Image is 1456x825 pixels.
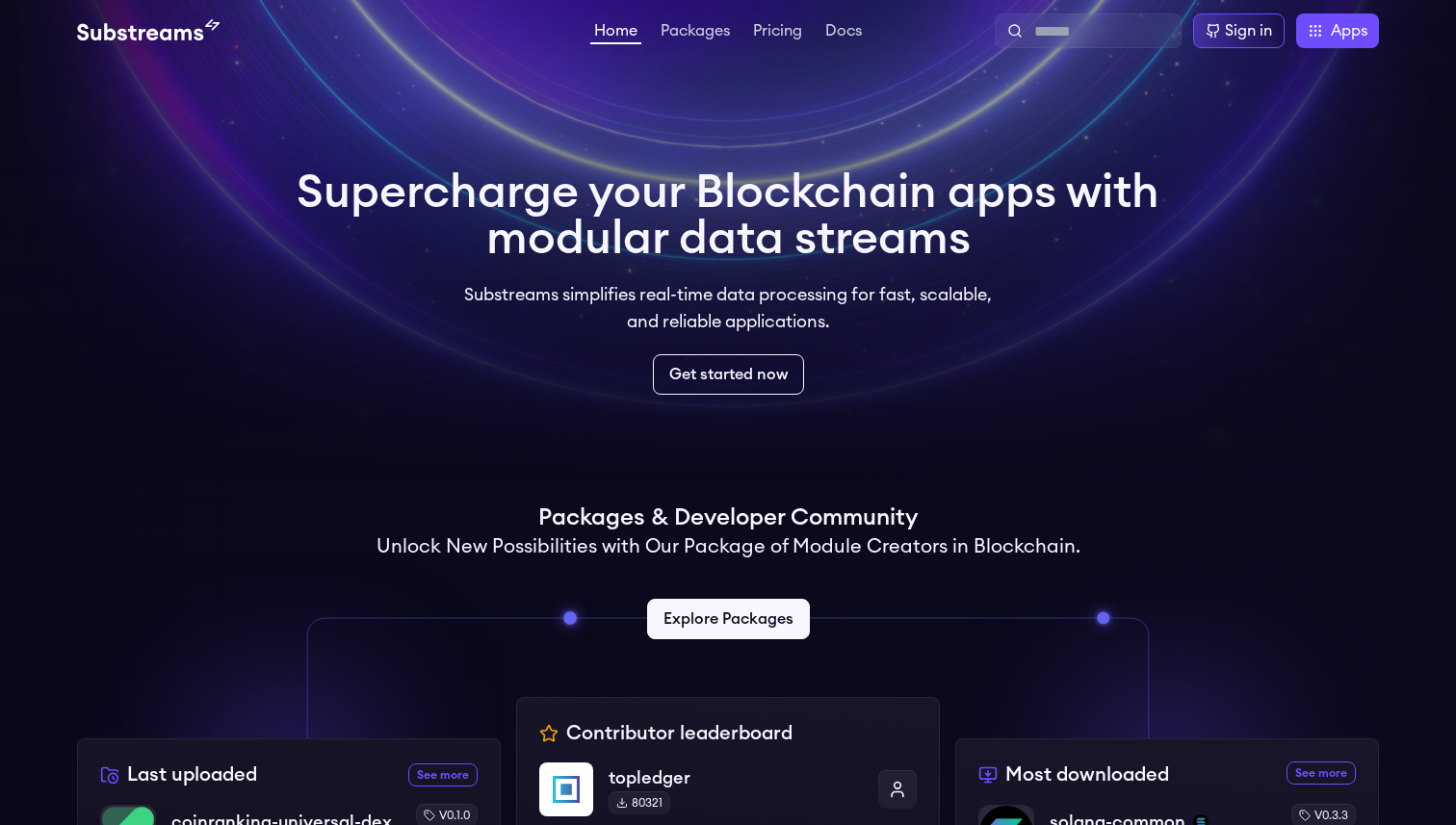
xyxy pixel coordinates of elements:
div: Sign in [1225,19,1272,42]
img: Substream's logo [77,19,220,42]
div: 80321 [609,791,670,814]
p: topledger [609,764,863,791]
a: Pricing [749,23,806,42]
a: See more recently uploaded packages [408,763,478,786]
a: Get started now [653,354,804,395]
h2: Unlock New Possibilities with Our Package of Module Creators in Blockchain. [377,533,1080,560]
span: Apps [1331,19,1367,42]
a: Home [590,23,641,44]
h1: Supercharge your Blockchain apps with modular data streams [297,169,1159,262]
a: Explore Packages [647,599,810,639]
h1: Packages & Developer Community [538,503,918,533]
a: See more most downloaded packages [1287,761,1356,785]
p: Substreams simplifies real-time data processing for fast, scalable, and reliable applications. [451,281,1005,335]
a: Packages [657,23,734,42]
a: Docs [821,23,866,42]
a: Sign in [1193,13,1285,48]
img: topledger [539,762,593,816]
